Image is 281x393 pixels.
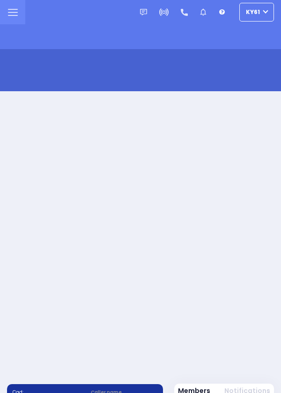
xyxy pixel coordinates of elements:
img: message.svg [140,9,147,16]
span: KY61 [246,8,260,16]
button: KY61 [239,3,274,22]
